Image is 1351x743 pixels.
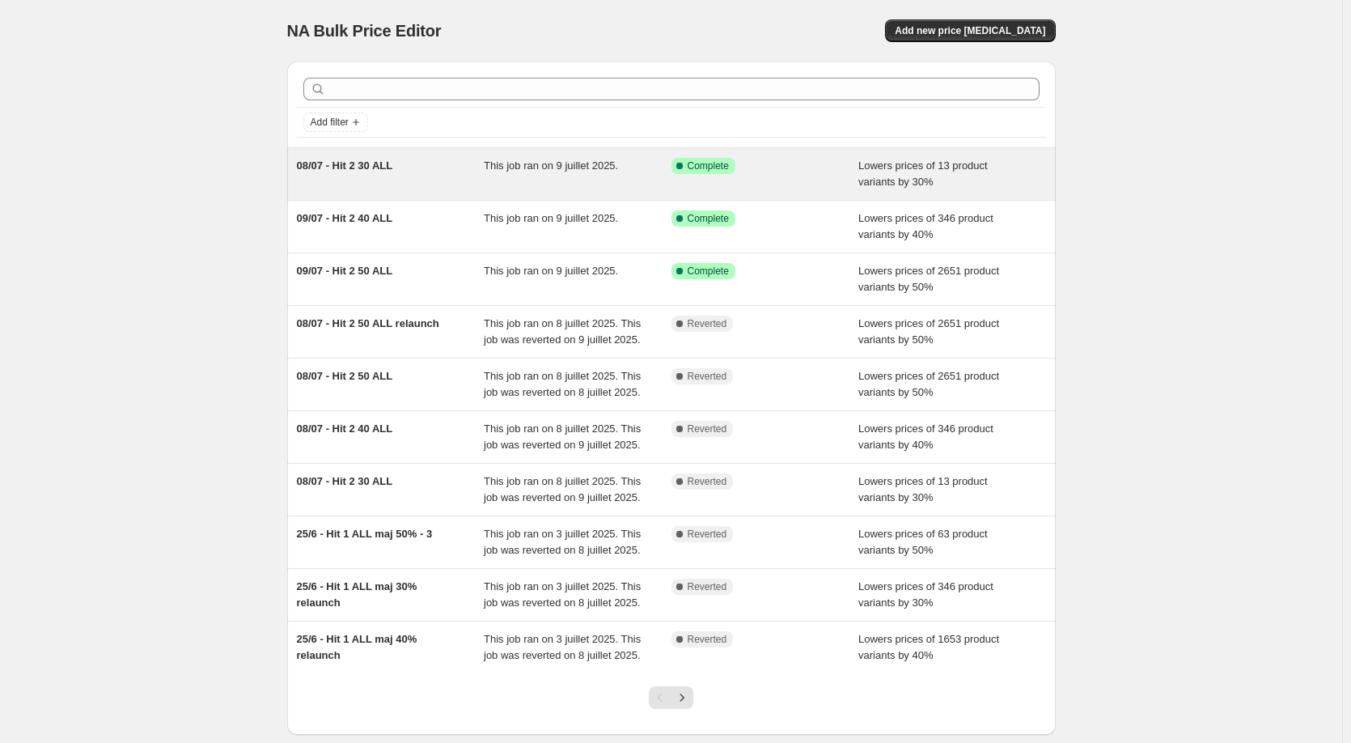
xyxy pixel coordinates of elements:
span: 25/6 - Hit 1 ALL maj 40% relaunch [297,633,417,661]
span: Lowers prices of 63 product variants by 50% [858,528,988,556]
span: 08/07 - Hit 2 30 ALL [297,475,393,487]
span: Reverted [688,633,727,646]
span: This job ran on 8 juillet 2025. This job was reverted on 9 juillet 2025. [484,317,641,346]
span: This job ran on 3 juillet 2025. This job was reverted on 8 juillet 2025. [484,580,641,609]
span: This job ran on 3 juillet 2025. This job was reverted on 8 juillet 2025. [484,528,641,556]
span: 08/07 - Hit 2 50 ALL relaunch [297,317,439,329]
button: Add new price [MEDICAL_DATA] [885,19,1055,42]
span: This job ran on 8 juillet 2025. This job was reverted on 9 juillet 2025. [484,475,641,503]
span: This job ran on 8 juillet 2025. This job was reverted on 9 juillet 2025. [484,422,641,451]
span: Reverted [688,580,727,593]
span: Lowers prices of 2651 product variants by 50% [858,317,999,346]
button: Next [671,686,693,709]
span: Reverted [688,370,727,383]
span: Lowers prices of 2651 product variants by 50% [858,265,999,293]
span: Lowers prices of 2651 product variants by 50% [858,370,999,398]
span: Complete [688,265,729,278]
span: 08/07 - Hit 2 50 ALL [297,370,393,382]
span: 25/6 - Hit 1 ALL maj 30% relaunch [297,580,417,609]
span: Add new price [MEDICAL_DATA] [895,24,1045,37]
span: 25/6 - Hit 1 ALL maj 50% - 3 [297,528,433,540]
span: Reverted [688,528,727,541]
span: Lowers prices of 1653 product variants by 40% [858,633,999,661]
span: Reverted [688,422,727,435]
span: This job ran on 9 juillet 2025. [484,265,618,277]
span: Reverted [688,317,727,330]
span: Lowers prices of 346 product variants by 40% [858,422,993,451]
span: 08/07 - Hit 2 40 ALL [297,422,393,435]
span: Lowers prices of 13 product variants by 30% [858,475,988,503]
nav: Pagination [649,686,693,709]
button: Add filter [303,113,368,132]
span: Complete [688,212,729,225]
span: Lowers prices of 346 product variants by 30% [858,580,993,609]
span: Lowers prices of 346 product variants by 40% [858,212,993,240]
span: This job ran on 9 juillet 2025. [484,212,618,224]
span: 09/07 - Hit 2 50 ALL [297,265,393,277]
span: Reverted [688,475,727,488]
span: This job ran on 8 juillet 2025. This job was reverted on 8 juillet 2025. [484,370,641,398]
span: Complete [688,159,729,172]
span: 09/07 - Hit 2 40 ALL [297,212,393,224]
span: NA Bulk Price Editor [287,22,442,40]
span: This job ran on 9 juillet 2025. [484,159,618,172]
span: 08/07 - Hit 2 30 ALL [297,159,393,172]
span: This job ran on 3 juillet 2025. This job was reverted on 8 juillet 2025. [484,633,641,661]
span: Add filter [311,116,349,129]
span: Lowers prices of 13 product variants by 30% [858,159,988,188]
